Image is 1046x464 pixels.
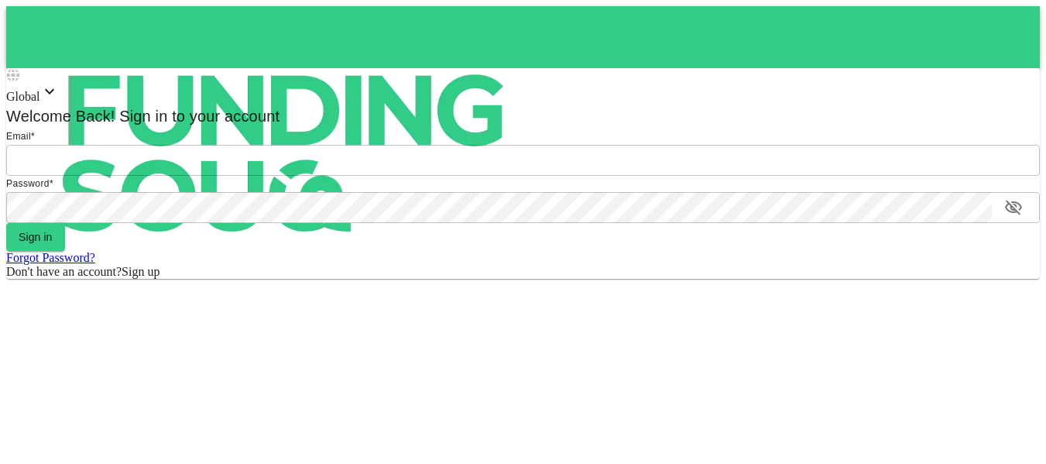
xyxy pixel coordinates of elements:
[6,108,115,125] span: Welcome Back!
[6,192,992,223] input: password
[6,251,95,264] a: Forgot Password?
[6,6,564,301] img: logo
[6,131,31,142] span: Email
[6,265,122,278] span: Don't have an account?
[6,6,1040,68] a: logo
[122,265,159,278] span: Sign up
[6,82,1040,104] div: Global
[115,108,280,125] span: Sign in to your account
[6,178,50,189] span: Password
[6,223,65,251] button: Sign in
[6,145,1040,176] input: email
